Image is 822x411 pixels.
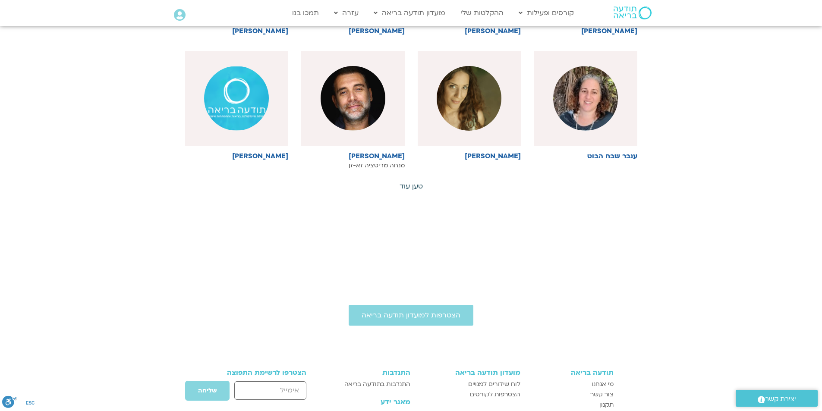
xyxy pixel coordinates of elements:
[204,66,269,131] img: default.png
[185,152,289,160] h6: [PERSON_NAME]
[514,5,578,21] a: קורסים ופעילות
[362,311,460,319] span: הצטרפות למועדון תודעה בריאה
[330,379,410,389] a: התנדבות בתודעה בריאה
[534,27,637,35] h6: [PERSON_NAME]
[234,381,306,400] input: אימייל
[553,66,618,131] img: %D7%A2%D7%A0%D7%91%D7%A8-%D7%A9%D7%91%D7%97.jpg
[301,162,405,169] p: מנחה מדיטציה זא-זן
[369,5,450,21] a: מועדון תודעה בריאה
[419,379,520,389] a: לוח שידורים למנויים
[330,5,363,21] a: עזרה
[468,379,520,389] span: לוח שידורים למנויים
[349,305,473,326] a: הצטרפות למועדון תודעה בריאה
[198,387,217,394] span: שליחה
[209,380,307,405] form: טופס חדש
[185,380,230,401] button: שליחה
[330,369,410,376] h3: התנדבות
[456,5,508,21] a: ההקלטות שלי
[301,152,405,160] h6: [PERSON_NAME]
[418,51,521,160] a: [PERSON_NAME]
[529,400,614,410] a: תקנון
[592,379,614,389] span: מי אנחנו
[301,51,405,169] a: [PERSON_NAME]מנחה מדיטציה זא-זן
[418,152,521,160] h6: [PERSON_NAME]
[419,369,520,376] h3: מועדון תודעה בריאה
[437,66,501,131] img: %D7%A9%D7%99%D7%A8%D7%99-%D7%92%D7%95%D7%9C%D7%9F.jpg
[321,66,385,131] img: %D7%A1%D7%A9%D7%94-%D7%A8%D7%96%D7%A0%D7%99%D7%A7.jpg
[301,27,405,35] h6: [PERSON_NAME]
[185,27,289,35] h6: [PERSON_NAME]
[765,393,796,405] span: יצירת קשר
[736,390,818,407] a: יצירת קשר
[614,6,652,19] img: תודעה בריאה
[529,389,614,400] a: צור קשר
[599,400,614,410] span: תקנון
[344,379,410,389] span: התנדבות בתודעה בריאה
[209,369,307,376] h3: הצטרפו לרשימת התפוצה
[534,152,637,160] h6: ענבר שבח הבוט
[418,27,521,35] h6: [PERSON_NAME]
[529,379,614,389] a: מי אנחנו
[185,51,289,160] a: [PERSON_NAME]
[419,389,520,400] a: הצטרפות לקורסים
[590,389,614,400] span: צור קשר
[470,389,520,400] span: הצטרפות לקורסים
[330,398,410,406] h3: מאגר ידע
[534,51,637,160] a: ענבר שבח הבוט
[529,369,614,376] h3: תודעה בריאה
[400,182,423,191] a: טען עוד
[288,5,323,21] a: תמכו בנו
